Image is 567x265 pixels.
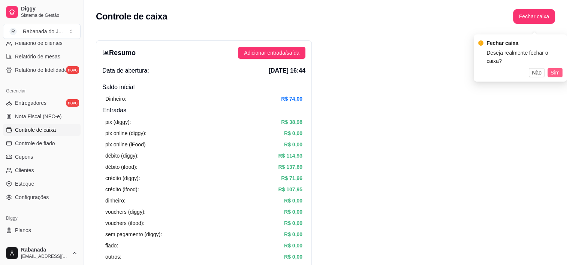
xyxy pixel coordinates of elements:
[21,253,69,259] span: [EMAIL_ADDRESS][DOMAIN_NAME]
[532,68,542,77] span: Não
[15,126,56,134] span: Controle de caixa
[278,185,302,194] article: R$ 107,95
[105,152,139,160] article: débito (diggy):
[105,230,162,238] article: sem pagamento (diggy):
[15,167,34,174] span: Clientes
[105,174,140,182] article: crédito (diggy):
[15,113,61,120] span: Nota Fiscal (NFC-e)
[284,219,302,227] article: R$ 0,00
[3,178,81,190] a: Estoque
[3,164,81,176] a: Clientes
[9,28,17,35] span: R
[3,212,81,224] div: Diggy
[105,241,118,250] article: fiado:
[3,3,81,21] a: DiggySistema de Gestão
[3,51,81,63] a: Relatório de mesas
[3,110,81,122] a: Nota Fiscal (NFC-e)
[548,68,563,77] button: Sim
[284,140,302,149] article: R$ 0,00
[3,24,81,39] button: Select a team
[105,95,126,103] article: Dinheiro:
[3,137,81,149] a: Controle de fiado
[15,194,49,201] span: Configurações
[486,49,563,65] div: Deseja realmente fechar o caixa?
[15,240,57,247] span: Precisa de ajuda?
[551,68,560,77] span: Sim
[105,185,139,194] article: crédito (ifood):
[21,247,69,253] span: Rabanada
[3,244,81,262] button: Rabanada[EMAIL_ADDRESS][DOMAIN_NAME]
[102,83,305,92] h4: Saldo inícial
[15,99,46,107] span: Entregadores
[281,95,302,103] article: R$ 74,00
[3,85,81,97] div: Gerenciar
[105,129,147,137] article: pix online (diggy):
[486,39,563,47] div: Fechar caixa
[269,66,305,75] span: [DATE] 16:44
[102,49,109,56] span: bar-chart
[102,48,136,58] h3: Resumo
[102,66,149,75] span: Data de abertura:
[21,12,78,18] span: Sistema de Gestão
[3,124,81,136] a: Controle de caixa
[105,118,131,126] article: pix (diggy):
[3,64,81,76] a: Relatório de fidelidadenovo
[105,253,121,261] article: outros:
[15,66,67,74] span: Relatório de fidelidade
[278,152,302,160] article: R$ 114,93
[284,129,302,137] article: R$ 0,00
[3,97,81,109] a: Entregadoresnovo
[96,10,167,22] h2: Controle de caixa
[284,253,302,261] article: R$ 0,00
[105,219,144,227] article: vouchers (ifood):
[15,39,63,47] span: Relatório de clientes
[23,28,63,35] div: Rabanada do J ...
[21,6,78,12] span: Diggy
[238,47,305,59] button: Adicionar entrada/saída
[281,174,302,182] article: R$ 71,96
[3,37,81,49] a: Relatório de clientes
[513,9,555,24] button: Fechar caixa
[284,241,302,250] article: R$ 0,00
[284,197,302,205] article: R$ 0,00
[15,53,60,60] span: Relatório de mesas
[278,163,302,171] article: R$ 137,89
[105,163,138,171] article: débito (ifood):
[105,197,126,205] article: dinheiro:
[3,224,81,236] a: Planos
[3,191,81,203] a: Configurações
[244,49,299,57] span: Adicionar entrada/saída
[15,153,33,161] span: Cupons
[3,151,81,163] a: Cupons
[284,230,302,238] article: R$ 0,00
[281,118,302,126] article: R$ 38,98
[284,208,302,216] article: R$ 0,00
[3,238,81,250] a: Precisa de ajuda?
[478,40,483,46] span: exclamation-circle
[102,106,305,115] h4: Entradas
[529,68,545,77] button: Não
[15,226,31,234] span: Planos
[105,140,145,149] article: pix online (iFood)
[15,180,34,188] span: Estoque
[15,140,55,147] span: Controle de fiado
[105,208,145,216] article: vouchers (diggy):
